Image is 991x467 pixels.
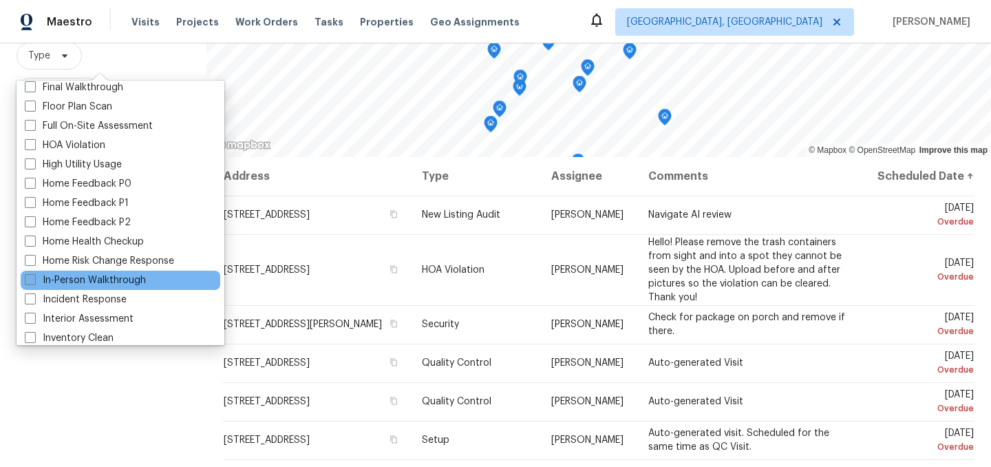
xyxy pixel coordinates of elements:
div: Overdue [874,402,974,415]
span: Navigate AI review [648,210,732,220]
span: [PERSON_NAME] [551,358,624,368]
span: Auto-generated Visit [648,358,743,368]
span: Maestro [47,15,92,29]
div: Map marker [573,76,586,97]
div: Map marker [493,101,507,122]
div: Overdue [874,270,974,284]
span: HOA Violation [422,265,484,275]
span: [PERSON_NAME] [551,435,624,445]
a: Mapbox homepage [211,137,271,153]
label: Home Feedback P1 [25,196,129,210]
span: Auto-generated Visit [648,397,743,406]
span: [DATE] [874,428,974,454]
button: Copy Address [387,395,400,407]
span: [STREET_ADDRESS] [224,265,310,275]
label: In-Person Walkthrough [25,273,146,287]
label: Full On-Site Assessment [25,119,153,133]
div: Overdue [874,363,974,377]
span: [PERSON_NAME] [551,265,624,275]
div: Map marker [484,116,498,137]
label: Interior Assessment [25,312,134,326]
span: Work Orders [235,15,298,29]
span: Tasks [315,17,343,27]
th: Comments [637,157,863,196]
label: High Utility Usage [25,158,122,172]
span: [DATE] [874,203,974,229]
span: [PERSON_NAME] [887,15,970,29]
th: Assignee [540,157,637,196]
a: Mapbox [809,145,846,155]
div: Map marker [581,59,595,81]
div: Map marker [571,154,585,175]
span: Security [422,320,459,329]
div: Map marker [542,34,555,55]
span: Visits [131,15,160,29]
label: Incident Response [25,293,127,307]
label: Floor Plan Scan [25,100,112,114]
div: Overdue [874,215,974,229]
span: Hello! Please remove the trash containers from sight and into a spot they cannot be seen by the H... [648,238,842,302]
span: [STREET_ADDRESS][PERSON_NAME] [224,320,382,329]
span: Type [28,49,50,63]
span: [STREET_ADDRESS] [224,358,310,368]
span: [DATE] [874,351,974,377]
span: Geo Assignments [430,15,520,29]
div: Map marker [513,79,526,101]
div: Overdue [874,440,974,454]
span: Quality Control [422,358,491,368]
span: [PERSON_NAME] [551,397,624,406]
span: [GEOGRAPHIC_DATA], [GEOGRAPHIC_DATA] [627,15,822,29]
span: [STREET_ADDRESS] [224,210,310,220]
button: Copy Address [387,318,400,330]
label: Home Feedback P2 [25,216,131,229]
span: Quality Control [422,397,491,406]
div: Map marker [513,70,527,91]
button: Copy Address [387,263,400,276]
button: Copy Address [387,208,400,220]
span: Setup [422,435,449,445]
span: [STREET_ADDRESS] [224,397,310,406]
span: [DATE] [874,390,974,415]
span: Properties [360,15,414,29]
span: [PERSON_NAME] [551,210,624,220]
span: [DATE] [874,258,974,284]
label: Home Risk Change Response [25,254,174,268]
span: Projects [176,15,219,29]
span: Check for package on porch and remove if there. [648,313,845,336]
label: Final Walkthrough [25,81,123,94]
label: Home Feedback P0 [25,177,131,191]
label: HOA Violation [25,138,105,152]
span: Auto-generated visit. Scheduled for the same time as QC Visit. [648,428,829,452]
label: Inventory Clean [25,331,114,345]
th: Address [223,157,411,196]
div: Map marker [623,43,637,64]
div: Overdue [874,324,974,338]
div: Map marker [487,42,501,63]
a: Improve this map [919,145,988,155]
th: Type [411,157,540,196]
button: Copy Address [387,356,400,369]
th: Scheduled Date ↑ [863,157,974,196]
a: OpenStreetMap [849,145,915,155]
span: [STREET_ADDRESS] [224,435,310,445]
span: [PERSON_NAME] [551,320,624,329]
div: Map marker [658,109,672,130]
span: [DATE] [874,313,974,338]
button: Copy Address [387,433,400,446]
span: New Listing Audit [422,210,500,220]
label: Home Health Checkup [25,235,144,249]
